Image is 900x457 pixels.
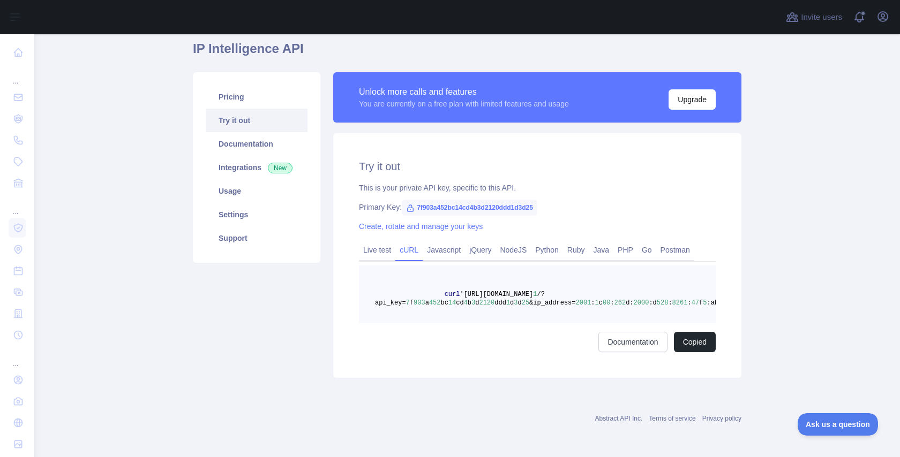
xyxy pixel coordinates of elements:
a: Go [637,241,656,258]
a: Settings [206,203,307,226]
a: Live test [359,241,395,258]
span: d [518,299,522,307]
span: d: [626,299,633,307]
span: d [475,299,479,307]
span: 1 [533,291,537,298]
span: 14 [448,299,456,307]
a: Try it out [206,109,307,132]
a: Usage [206,179,307,203]
span: b [468,299,471,307]
span: 528 [657,299,669,307]
a: Terms of service [649,415,695,422]
span: 2000 [634,299,649,307]
a: NodeJS [496,241,531,258]
a: Abstract API Inc. [595,415,643,422]
span: 7f903a452bc14cd4b3d2120ddd1d3d25 [402,200,537,216]
a: PHP [613,241,637,258]
span: '[URL][DOMAIN_NAME] [460,291,533,298]
span: 2001 [576,299,591,307]
span: 452 [429,299,441,307]
a: cURL [395,241,423,258]
a: Java [589,241,614,258]
div: Primary Key: [359,202,716,212]
h2: Try it out [359,159,716,174]
div: ... [9,64,26,86]
span: f [699,299,703,307]
span: 5 [703,299,707,307]
span: 3 [514,299,517,307]
span: New [268,163,292,173]
button: Invite users [784,9,844,26]
span: ddd [494,299,506,307]
span: 4 [464,299,468,307]
span: 8261 [672,299,688,307]
span: :d [649,299,656,307]
span: f [410,299,414,307]
span: : [591,299,595,307]
span: : [610,299,614,307]
span: cd [456,299,463,307]
a: Ruby [563,241,589,258]
a: Python [531,241,563,258]
a: Documentation [206,132,307,156]
a: Support [206,226,307,250]
span: 1 [595,299,599,307]
span: 1 [506,299,510,307]
a: Privacy policy [702,415,741,422]
span: Invite users [801,11,842,24]
span: 903 [414,299,425,307]
div: Unlock more calls and features [359,86,569,98]
span: 00 [603,299,610,307]
span: curl [445,291,460,298]
span: 25 [522,299,529,307]
span: :ab [707,299,718,307]
iframe: Toggle Customer Support [798,413,879,436]
span: 2120 [479,299,494,307]
span: 7 [406,299,410,307]
button: Upgrade [669,89,716,110]
div: ... [9,195,26,216]
span: a [425,299,429,307]
span: : [687,299,691,307]
h1: IP Intelligence API [193,40,741,66]
span: d [510,299,514,307]
div: ... [9,347,26,368]
div: This is your private API key, specific to this API. [359,182,716,193]
span: bc [440,299,448,307]
span: 3 [471,299,475,307]
a: jQuery [465,241,496,258]
a: Pricing [206,85,307,109]
div: You are currently on a free plan with limited features and usage [359,98,569,109]
a: Documentation [598,332,667,352]
a: Postman [656,241,694,258]
a: Integrations New [206,156,307,179]
span: : [668,299,672,307]
span: c [599,299,603,307]
a: Create, rotate and manage your keys [359,222,483,231]
a: Javascript [423,241,465,258]
button: Copied [674,332,716,352]
span: 262 [614,299,626,307]
span: 47 [692,299,699,307]
span: &ip_address= [529,299,575,307]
